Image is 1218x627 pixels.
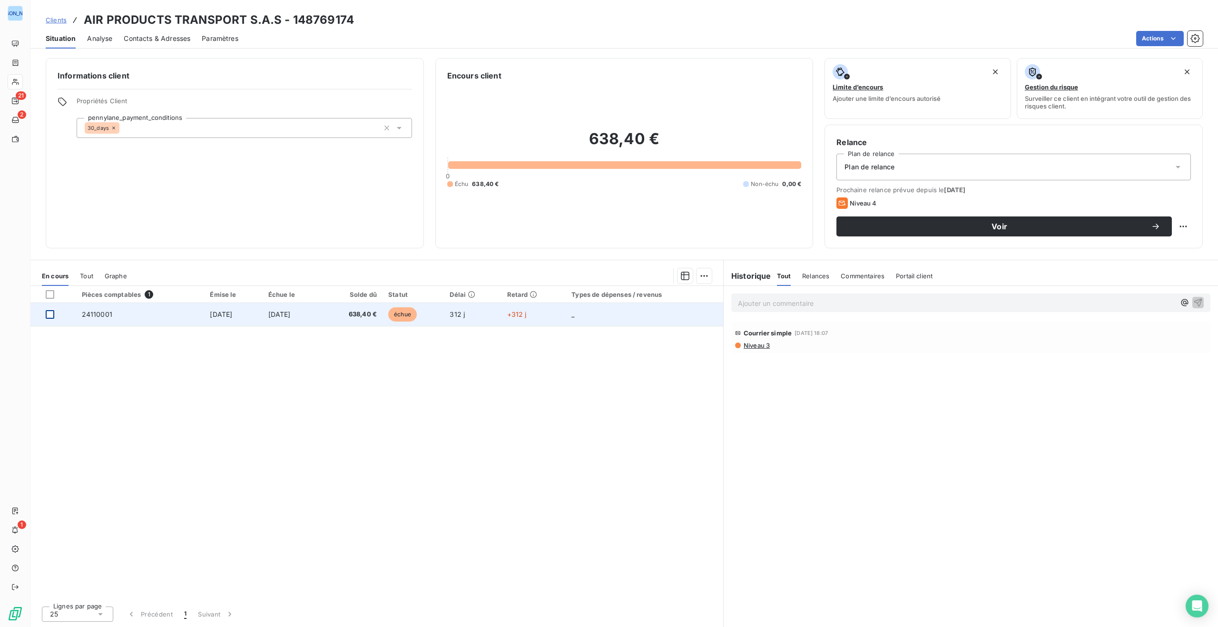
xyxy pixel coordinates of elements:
[1186,595,1208,617] div: Open Intercom Messenger
[841,272,884,280] span: Commentaires
[84,11,354,29] h3: AIR PRODUCTS TRANSPORT S.A.S - 148769174
[447,129,802,158] h2: 638,40 €
[80,272,93,280] span: Tout
[446,172,450,180] span: 0
[836,137,1191,148] h6: Relance
[58,70,412,81] h6: Informations client
[202,34,238,43] span: Paramètres
[16,91,26,100] span: 21
[77,97,412,110] span: Propriétés Client
[210,291,256,298] div: Émise le
[121,604,178,624] button: Précédent
[46,16,67,24] span: Clients
[192,604,240,624] button: Suivant
[327,291,377,298] div: Solde dû
[1025,83,1078,91] span: Gestion du risque
[184,609,187,619] span: 1
[850,199,876,207] span: Niveau 4
[455,180,469,188] span: Échu
[450,291,495,298] div: Délai
[751,180,778,188] span: Non-échu
[87,34,112,43] span: Analyse
[896,272,933,280] span: Portail client
[50,609,58,619] span: 25
[388,307,417,322] span: échue
[46,34,76,43] span: Situation
[507,291,560,298] div: Retard
[82,310,112,318] span: 24110001
[268,310,291,318] span: [DATE]
[178,604,192,624] button: 1
[18,520,26,529] span: 1
[802,272,829,280] span: Relances
[8,606,23,621] img: Logo LeanPay
[833,95,941,102] span: Ajouter une limite d’encours autorisé
[46,15,67,25] a: Clients
[571,310,574,318] span: _
[507,310,527,318] span: +312 j
[268,291,316,298] div: Échue le
[145,290,153,299] span: 1
[210,310,232,318] span: [DATE]
[124,34,190,43] span: Contacts & Adresses
[724,270,771,282] h6: Historique
[836,216,1172,236] button: Voir
[42,272,69,280] span: En cours
[825,58,1011,119] button: Limite d’encoursAjouter une limite d’encours autorisé
[82,290,199,299] div: Pièces comptables
[743,342,770,349] span: Niveau 3
[795,330,828,336] span: [DATE] 18:07
[105,272,127,280] span: Graphe
[782,180,801,188] span: 0,00 €
[1017,58,1203,119] button: Gestion du risqueSurveiller ce client en intégrant votre outil de gestion des risques client.
[836,186,1191,194] span: Prochaine relance prévue depuis le
[119,124,127,132] input: Ajouter une valeur
[472,180,499,188] span: 638,40 €
[327,310,377,319] span: 638,40 €
[944,186,965,194] span: [DATE]
[848,223,1151,230] span: Voir
[18,110,26,119] span: 2
[777,272,791,280] span: Tout
[1136,31,1184,46] button: Actions
[8,6,23,21] div: [PERSON_NAME]
[1025,95,1195,110] span: Surveiller ce client en intégrant votre outil de gestion des risques client.
[571,291,717,298] div: Types de dépenses / revenus
[450,310,465,318] span: 312 j
[833,83,883,91] span: Limite d’encours
[744,329,792,337] span: Courrier simple
[447,70,501,81] h6: Encours client
[388,291,438,298] div: Statut
[88,125,109,131] span: 30_days
[845,162,894,172] span: Plan de relance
